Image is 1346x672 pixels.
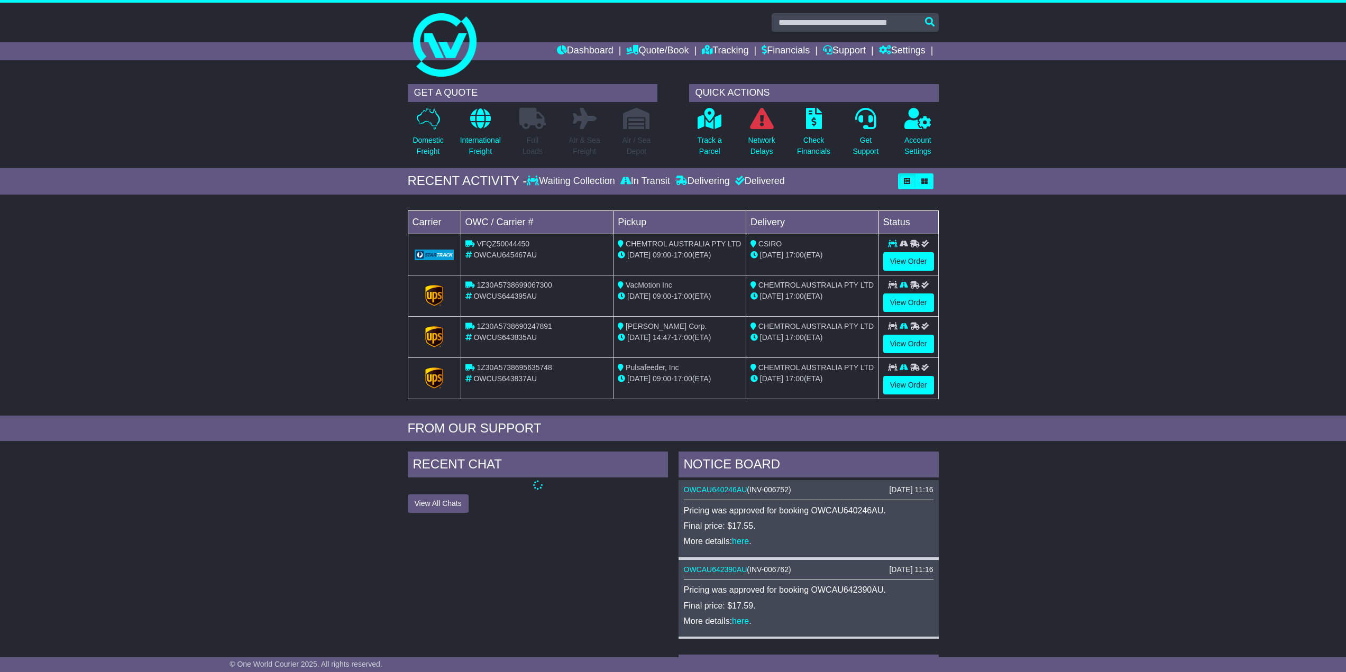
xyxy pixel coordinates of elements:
[473,251,537,259] span: OWCAU645467AU
[408,421,939,436] div: FROM OUR SUPPORT
[746,210,878,234] td: Delivery
[760,292,783,300] span: [DATE]
[674,292,692,300] span: 17:00
[796,107,831,163] a: CheckFinancials
[889,485,933,494] div: [DATE] 11:16
[762,42,810,60] a: Financials
[684,485,747,494] a: OWCAU640246AU
[626,281,672,289] span: VacMotion Inc
[698,135,722,157] p: Track a Parcel
[878,210,938,234] td: Status
[684,536,933,546] p: More details: .
[823,42,866,60] a: Support
[785,251,804,259] span: 17:00
[750,373,874,384] div: (ETA)
[883,376,934,394] a: View Order
[569,135,600,157] p: Air & Sea Freight
[674,333,692,342] span: 17:00
[684,505,933,515] p: Pricing was approved for booking OWCAU640246AU.
[627,374,651,383] span: [DATE]
[684,521,933,531] p: Final price: $17.55.
[626,240,741,248] span: CHEMTROL AUSTRALIA PTY LTD
[684,616,933,626] p: More details: .
[477,322,552,330] span: 1Z30A5738690247891
[425,367,443,389] img: GetCarrierServiceLogo
[760,374,783,383] span: [DATE]
[408,452,668,480] div: RECENT CHAT
[674,251,692,259] span: 17:00
[689,84,939,102] div: QUICK ACTIONS
[748,135,775,157] p: Network Delays
[697,107,722,163] a: Track aParcel
[527,176,617,187] div: Waiting Collection
[732,616,749,625] a: here
[758,240,782,248] span: CSIRO
[758,281,874,289] span: CHEMTROL AUSTRALIA PTY LTD
[460,107,501,163] a: InternationalFreight
[904,107,932,163] a: AccountSettings
[473,333,537,342] span: OWCUS643835AU
[797,135,830,157] p: Check Financials
[622,135,651,157] p: Air / Sea Depot
[679,452,939,480] div: NOTICE BOARD
[618,332,741,343] div: - (ETA)
[626,322,707,330] span: [PERSON_NAME] Corp.
[477,281,552,289] span: 1Z30A5738699067300
[653,374,671,383] span: 09:00
[747,107,775,163] a: NetworkDelays
[785,333,804,342] span: 17:00
[408,173,527,189] div: RECENT ACTIVITY -
[618,250,741,261] div: - (ETA)
[760,251,783,259] span: [DATE]
[883,252,934,271] a: View Order
[477,363,552,372] span: 1Z30A5738695635748
[758,363,874,372] span: CHEMTROL AUSTRALIA PTY LTD
[684,565,933,574] div: ( )
[412,107,444,163] a: DomesticFreight
[750,250,874,261] div: (ETA)
[883,335,934,353] a: View Order
[618,176,673,187] div: In Transit
[627,251,651,259] span: [DATE]
[626,363,679,372] span: Pulsafeeder, Inc
[425,285,443,306] img: GetCarrierServiceLogo
[230,660,382,668] span: © One World Courier 2025. All rights reserved.
[684,565,747,574] a: OWCAU642390AU
[785,374,804,383] span: 17:00
[653,292,671,300] span: 09:00
[760,333,783,342] span: [DATE]
[618,291,741,302] div: - (ETA)
[674,374,692,383] span: 17:00
[684,585,933,595] p: Pricing was approved for booking OWCAU642390AU.
[519,135,546,157] p: Full Loads
[413,135,443,157] p: Domestic Freight
[408,210,461,234] td: Carrier
[673,176,732,187] div: Delivering
[408,494,469,513] button: View All Chats
[732,176,785,187] div: Delivered
[653,333,671,342] span: 14:47
[653,251,671,259] span: 09:00
[626,42,689,60] a: Quote/Book
[750,291,874,302] div: (ETA)
[879,42,926,60] a: Settings
[460,135,501,157] p: International Freight
[473,292,537,300] span: OWCUS644395AU
[758,322,874,330] span: CHEMTROL AUSTRALIA PTY LTD
[853,135,878,157] p: Get Support
[749,565,789,574] span: INV-006762
[852,107,879,163] a: GetSupport
[557,42,614,60] a: Dashboard
[614,210,746,234] td: Pickup
[461,210,614,234] td: OWC / Carrier #
[749,485,789,494] span: INV-006752
[425,326,443,347] img: GetCarrierServiceLogo
[627,333,651,342] span: [DATE]
[415,250,454,260] img: GetCarrierServiceLogo
[750,332,874,343] div: (ETA)
[785,292,804,300] span: 17:00
[684,485,933,494] div: ( )
[732,537,749,546] a: here
[904,135,931,157] p: Account Settings
[618,373,741,384] div: - (ETA)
